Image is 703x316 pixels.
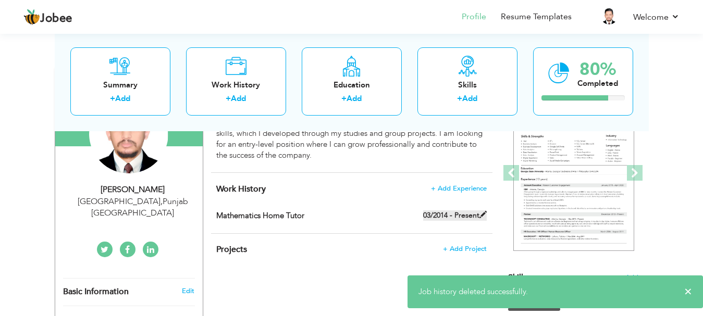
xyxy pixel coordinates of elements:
img: jobee.io [23,9,40,26]
div: Education [310,79,393,90]
span: Jobee [40,13,72,24]
div: Skills [426,79,509,90]
a: Add [115,93,130,104]
img: Profile Img [601,8,618,24]
label: + [110,93,115,104]
a: Add [462,93,477,104]
span: Job history deleted successfully. [418,286,528,297]
a: Welcome [633,11,680,23]
a: Resume Templates [501,11,572,23]
div: 80% [577,60,618,78]
img: Noman Zaheer [89,94,168,173]
h4: This helps to highlight the project, tools and skills you have worked on. [216,244,486,255]
div: Summary [79,79,162,90]
span: + Add Experience [431,185,487,192]
a: Profile [462,11,486,23]
a: Add [231,93,246,104]
label: Mathematics Home Tutor [216,210,391,221]
a: Edit [182,286,194,296]
span: + Add Project [443,245,487,252]
span: Work History [216,183,266,195]
label: + [341,93,347,104]
label: 03/2014 - Present [423,210,487,221]
span: Add [625,273,638,283]
h4: This helps to show the companies you have worked for. [216,184,486,194]
span: × [684,286,692,297]
a: Add [347,93,362,104]
div: Work History [194,79,278,90]
span: , [161,196,163,207]
a: Jobee [23,9,72,26]
div: Completed [577,78,618,89]
span: Projects [216,244,247,255]
label: + [226,93,231,104]
label: + [457,93,462,104]
span: Skills [508,272,527,283]
div: [GEOGRAPHIC_DATA] Punjab [GEOGRAPHIC_DATA] [63,196,203,220]
span: Basic Information [63,287,129,297]
div: [PERSON_NAME] [63,184,203,196]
